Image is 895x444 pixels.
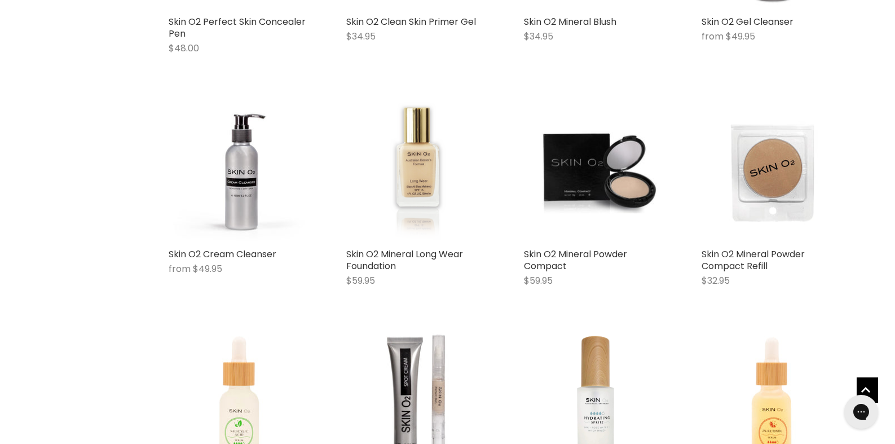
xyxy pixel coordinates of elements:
span: $34.95 [346,30,376,43]
a: Skin O2 Mineral Powder Compact [524,248,627,272]
img: Skin O2 Mineral Powder Compact [524,101,668,241]
span: $49.95 [726,30,755,43]
a: Skin O2 Clean Skin Primer Gel [346,15,476,28]
span: $34.95 [524,30,553,43]
a: Skin O2 Mineral Long Wear Foundation [346,248,463,272]
span: $59.95 [346,274,375,287]
span: from [702,30,724,43]
span: $59.95 [524,274,553,287]
a: Skin O2 Perfect Skin Concealer Pen [169,15,306,40]
a: Skin O2 Gel Cleanser [702,15,793,28]
a: Skin O2 Mineral Powder Compact Refill [702,248,805,272]
span: from [169,262,191,275]
a: Skin O2 Mineral Powder Compact [524,99,668,243]
span: $48.00 [169,42,199,55]
img: Skin O2 Mineral Powder Compact Refill [702,99,845,243]
a: Skin O2 Cream Cleanser [169,99,312,243]
span: $49.95 [193,262,222,275]
img: Skin O2 Mineral Long Wear Foundation [346,99,490,243]
a: Skin O2 Cream Cleanser [169,248,276,261]
span: $32.95 [702,274,730,287]
iframe: Gorgias live chat messenger [839,391,884,433]
a: Skin O2 Mineral Blush [524,15,616,28]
